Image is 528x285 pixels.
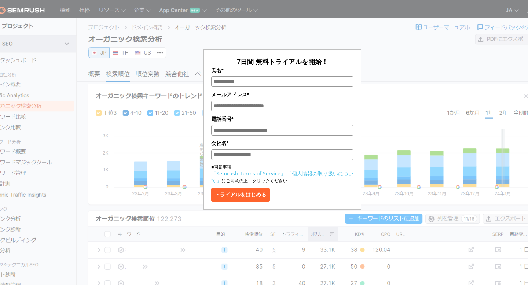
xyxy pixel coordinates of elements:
[211,164,353,184] p: ■同意事項 にご同意の上、クリックください
[237,57,328,66] span: 7日間 無料トライアルを開始！
[211,90,353,99] label: メールアドレス*
[211,170,353,184] a: 「個人情報の取り扱いについて」
[211,188,270,202] button: トライアルをはじめる
[211,115,353,123] label: 電話番号*
[211,170,286,177] a: 「Semrush Terms of Service」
